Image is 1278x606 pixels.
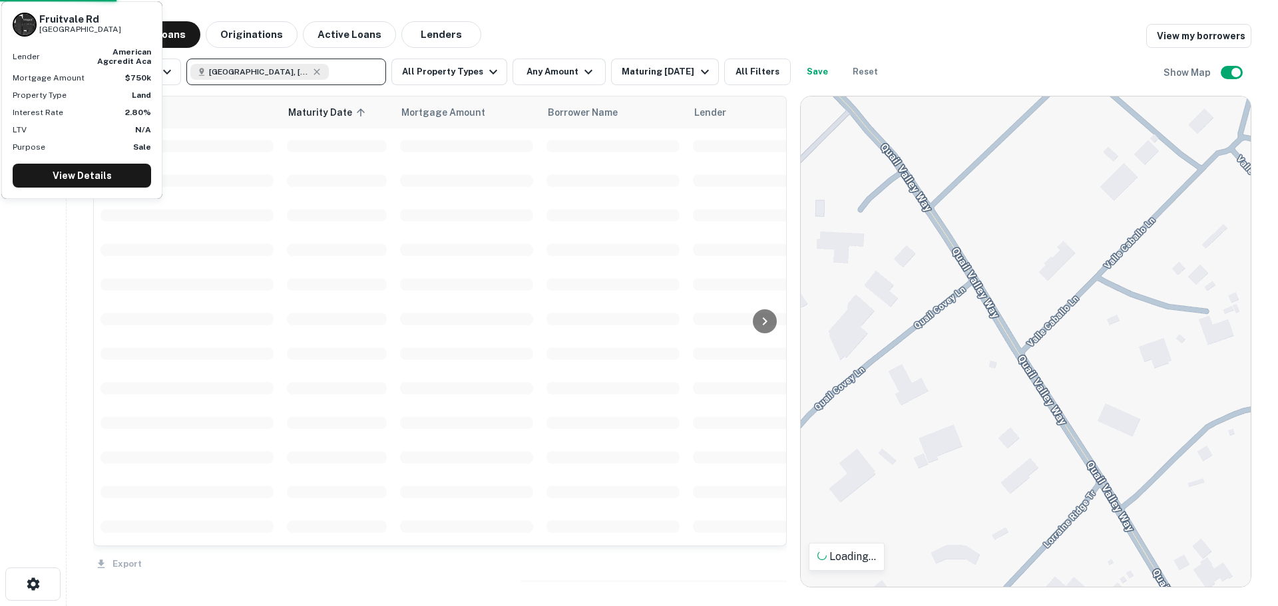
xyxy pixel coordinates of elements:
span: Mortgage Amount [401,104,503,120]
p: [GEOGRAPHIC_DATA] [39,23,121,36]
button: All Filters [724,59,791,85]
p: Property Type [13,89,67,101]
div: Maturing [DATE] [622,64,712,80]
a: View my borrowers [1146,24,1251,48]
button: Maturing [DATE] [611,59,718,85]
p: Mortgage Amount [13,72,85,84]
span: Lender [694,104,726,120]
th: Borrower Name [540,96,686,128]
span: [GEOGRAPHIC_DATA], [GEOGRAPHIC_DATA] [209,66,309,78]
button: Active Loans [303,21,396,48]
button: Originations [206,21,298,48]
button: All Property Types [391,59,507,85]
p: Lender [13,51,40,63]
p: Purpose [13,141,45,153]
h6: Show Map [1164,65,1213,80]
span: Borrower Name [548,104,618,120]
button: Lenders [401,21,481,48]
th: Lender [686,96,899,128]
strong: Sale [133,142,151,152]
strong: Land [132,90,151,100]
p: Interest Rate [13,106,63,118]
p: Loading... [817,549,876,565]
th: Mortgage Amount [393,96,540,128]
p: LTV [13,124,27,136]
strong: N/A [135,125,151,134]
th: Location [94,96,280,128]
strong: american agcredit aca [97,47,151,66]
a: View Details [13,164,151,188]
h6: Fruitvale Rd [39,13,121,25]
button: Save your search to get updates of matches that match your search criteria. [796,59,839,85]
button: Any Amount [513,59,606,85]
span: Maturity Date [288,104,369,120]
strong: $750k [125,73,151,82]
div: 0 0 [801,96,1251,587]
button: Reset [844,59,887,85]
iframe: Chat Widget [1211,500,1278,563]
th: Maturity Date [280,96,393,128]
strong: 2.80% [125,108,151,117]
